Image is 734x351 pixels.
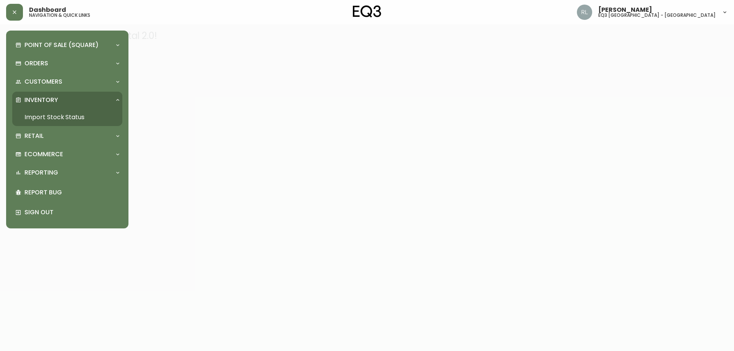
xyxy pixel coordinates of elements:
[29,13,90,18] h5: navigation & quick links
[24,41,99,49] p: Point of Sale (Square)
[12,164,122,181] div: Reporting
[12,108,122,126] a: Import Stock Status
[598,13,716,18] h5: eq3 [GEOGRAPHIC_DATA] - [GEOGRAPHIC_DATA]
[12,128,122,144] div: Retail
[12,183,122,202] div: Report Bug
[24,132,44,140] p: Retail
[12,37,122,53] div: Point of Sale (Square)
[598,7,652,13] span: [PERSON_NAME]
[12,202,122,222] div: Sign Out
[24,59,48,68] p: Orders
[24,168,58,177] p: Reporting
[12,73,122,90] div: Customers
[12,55,122,72] div: Orders
[12,92,122,108] div: Inventory
[24,150,63,159] p: Ecommerce
[12,146,122,163] div: Ecommerce
[353,5,381,18] img: logo
[24,188,119,197] p: Report Bug
[24,96,58,104] p: Inventory
[24,78,62,86] p: Customers
[29,7,66,13] span: Dashboard
[24,208,119,217] p: Sign Out
[577,5,592,20] img: 91cc3602ba8cb70ae1ccf1ad2913f397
